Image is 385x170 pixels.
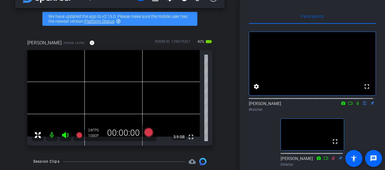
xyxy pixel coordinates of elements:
[196,37,205,46] span: 40%
[370,155,377,162] mat-icon: message
[350,155,357,162] mat-icon: accessibility
[42,12,197,26] div: We have updated the app to v2.15.0. Please make sure the mobile user has the newest version.
[88,128,103,133] div: 24
[88,133,103,138] div: 1080P
[84,19,114,24] a: Platform Status
[363,83,370,90] mat-icon: fullscreen
[189,158,196,165] mat-icon: cloud_upload
[155,39,190,48] div: ROOM ID: 129079267
[189,158,196,165] span: Destinations for your clips
[361,100,369,106] mat-icon: flip
[27,39,62,46] span: [PERSON_NAME]
[33,158,60,165] div: Session Clips
[249,100,376,112] div: [PERSON_NAME]
[63,41,85,45] span: iPhone 16 Pro
[199,158,206,165] img: Session clips
[205,38,212,45] mat-icon: battery_std
[253,83,260,90] mat-icon: settings
[331,138,339,145] mat-icon: fullscreen
[103,128,144,138] div: 00:00:00
[301,14,324,19] span: Participants
[249,107,376,112] div: Watcher
[281,155,344,167] div: [PERSON_NAME]
[281,162,344,167] div: Director
[89,40,95,46] mat-icon: info
[116,19,121,24] mat-icon: highlight_off
[92,128,99,132] span: FPS
[171,133,187,141] span: 3.9 GB
[187,133,195,141] mat-icon: fullscreen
